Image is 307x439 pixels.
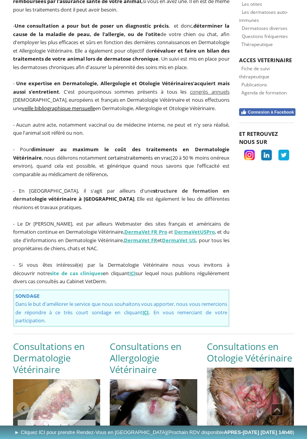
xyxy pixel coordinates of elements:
span: Thérapeutique [241,41,273,48]
span: ues [94,270,103,277]
span: Dermatoses diverses [242,25,287,31]
a: DermaVet FR [124,237,157,244]
strong: DermaVet Pro [174,228,215,235]
a: Les dermatoses auto-immunes [239,8,288,23]
b: APRES-[DATE] [DATE] 14h40 [224,429,292,435]
span: Dans le but d'améliorer le service que nous souhaitons vous apporter, nous vous remercions de rép... [15,300,227,316]
strong: ACCES VETERINAIRE [239,56,292,64]
span: et [168,228,173,235]
strong: déterminer la cause de la maladie de peau, de l'allergie, ou de l'otite [13,22,229,38]
img: image.jpg [244,150,255,160]
b: Vétérinaire [162,80,191,87]
span: - , et donc, de votre chien ou chat, afin d'employer les plus efficaces et sûrs en fonction des d... [13,22,229,71]
span: Les dermatoses auto-immunes [239,9,288,23]
strong: SONDAGE [15,292,40,299]
span: Prurit dorso-lombaire [18,420,96,433]
span: - [13,80,15,87]
h2: Consultations en Dermatologie Vétérinaire [13,341,101,375]
a: Publications [241,81,267,88]
span: ► Cliquez ICI pour prendre Rendez-Vous en [GEOGRAPHIC_DATA] [15,429,294,435]
span: Les otites [242,1,262,7]
span: - Pour , nous délivrons notammen (20 à 50 % moins onéreux environ), quand cela est possible, et g... [13,146,229,178]
strong: diminuer au maximum le coût des traitements en Dermatologie Vétérinaire [13,146,229,161]
a: ICI [129,270,135,277]
h2: Consultations en Allergologie Vétérinaire [110,341,197,375]
strong: Une consultation a pour but de poser un diagnostic précis [15,22,168,29]
span: - Le Dr [PERSON_NAME], est par ailleurs Webmaster des sites français et américains de formation c... [13,220,229,252]
span: - Aucun autre acte, notamment vaccinal ou de médecine interne, ne peut et n'y sera réalisé, que l... [13,121,229,137]
span: . C'est pourquoi [59,88,99,95]
a: DermaVetUSPro [174,228,215,235]
span: Défiler vers le haut [271,404,283,416]
a: Thérapeutique [241,40,273,48]
span: Questions fréquentes [242,33,288,40]
b: s'acquiert mais aussi s'entretient [13,80,229,95]
a: Dermatoses diverses [242,24,287,31]
span: . [142,309,150,316]
a: Fiche de suivi thérapeutique [239,64,270,80]
h2: Consultations en Otologie Vétérinaire [207,341,294,364]
a: DermaVet FR Pro [124,228,167,235]
button: Connexion à Facebook [239,108,295,116]
a: Agenda de formation [241,89,287,96]
span: t certains [105,154,126,161]
span: - Si vous êtes intéressé(e) par la Dermatologie Vétérinaire nous vous invitons à découvrir notre ... [13,261,229,285]
img: image.jpg [278,150,289,160]
a: traitements en vrac [126,154,170,161]
a: veille bibliographique mensuelle [22,105,95,112]
span: - En [GEOGRAPHIC_DATA], il s'agit par ailleurs d'une . Elle est également le lieu de différentes ... [13,187,229,211]
a: ICI [142,309,149,316]
a: DermaVet US [162,237,196,244]
strong: . [107,171,108,178]
b: Une expertise en Dermatologie, Allergologie et Otologie [16,80,160,87]
strong: ET RETROUVEZ NOUS SUR [239,130,278,145]
span: nous sommes présents à tous les [100,88,187,95]
a: Défiler vers le haut [271,404,283,416]
a: congrès annuels [190,88,229,95]
a: Questions fréquentes [242,32,288,40]
span: (Prochain RDV disponible ) [167,429,294,435]
span: Fiche de suivi thérapeutique [239,65,270,80]
img: image.jpg [261,150,272,160]
span: [DEMOGRAPHIC_DATA], européens et français en Dermatologie Vétérinaire et nous effectuons une en D... [13,96,229,112]
span: site de cas cliniq [50,270,103,277]
img: Prurit dorso-lombaire [13,379,101,437]
span: US [200,228,206,235]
